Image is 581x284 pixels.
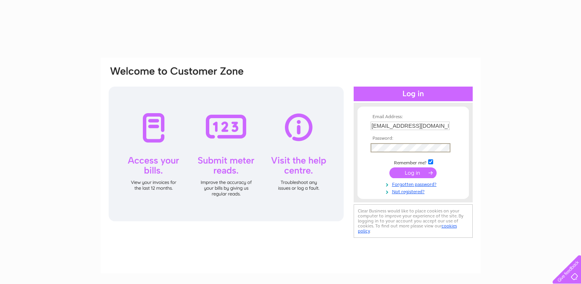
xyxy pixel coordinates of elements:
a: Forgotten password? [371,180,458,187]
input: Submit [389,167,437,178]
a: cookies policy [358,223,457,234]
th: Password: [369,136,458,141]
a: Not registered? [371,187,458,195]
th: Email Address: [369,114,458,120]
div: Clear Business would like to place cookies on your computer to improve your experience of the sit... [354,204,473,238]
td: Remember me? [369,158,458,166]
